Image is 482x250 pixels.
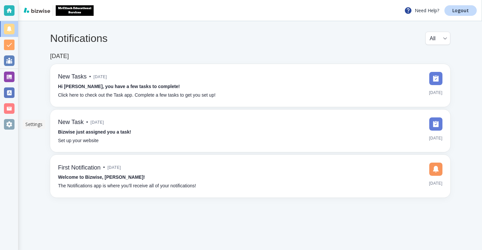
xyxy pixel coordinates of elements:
[56,5,94,16] img: McClinch Educational Services
[58,129,131,135] strong: Bizwise just assigned you a task!
[429,117,442,131] img: DashboardSidebarTasks.svg
[50,64,450,107] a: New Tasks•[DATE]Hi [PERSON_NAME], you have a few tasks to complete!Click here to check out the Ta...
[25,121,43,128] p: Settings
[429,133,442,143] span: [DATE]
[429,72,442,85] img: DashboardSidebarTasks.svg
[50,53,69,60] h6: [DATE]
[91,117,104,127] span: [DATE]
[429,163,442,176] img: DashboardSidebarNotification.svg
[50,109,450,152] a: New Task•[DATE]Bizwise just assigned you a task!Set up your website[DATE]
[429,178,442,188] span: [DATE]
[24,8,50,13] img: bizwise
[58,137,99,144] p: Set up your website
[58,174,145,180] strong: Welcome to Bizwise, [PERSON_NAME]!
[50,32,107,45] h4: Notifications
[452,8,469,13] p: Logout
[58,73,87,80] h6: New Tasks
[58,164,101,172] h6: First Notification
[58,84,180,89] strong: Hi [PERSON_NAME], you have a few tasks to complete!
[86,119,88,126] p: •
[58,92,216,99] p: Click here to check out the Task app. Complete a few tasks to get you set up!
[58,119,84,126] h6: New Task
[94,72,107,82] span: [DATE]
[58,182,196,190] p: The Notifications app is where you’ll receive all of your notifications!
[404,7,439,15] p: Need Help?
[430,32,446,45] div: All
[107,163,121,172] span: [DATE]
[103,164,105,171] p: •
[429,88,442,98] span: [DATE]
[50,155,450,198] a: First Notification•[DATE]Welcome to Bizwise, [PERSON_NAME]!The Notifications app is where you’ll ...
[444,5,477,16] a: Logout
[89,73,91,80] p: •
